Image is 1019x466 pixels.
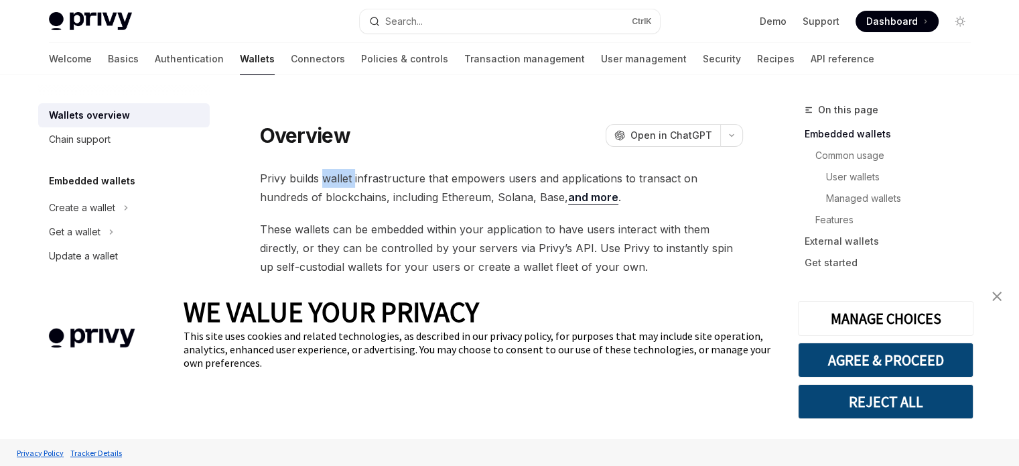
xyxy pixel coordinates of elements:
button: Toggle Create a wallet section [38,196,210,220]
a: Connectors [291,43,345,75]
a: Demo [760,15,787,28]
button: Toggle Get a wallet section [38,220,210,244]
img: close banner [992,292,1002,301]
a: User wallets [805,166,981,188]
a: Dashboard [856,11,939,32]
a: Basics [108,43,139,75]
button: REJECT ALL [798,384,973,419]
button: AGREE & PROCEED [798,343,973,377]
button: Toggle dark mode [949,11,971,32]
img: company logo [20,309,163,367]
span: Open in ChatGPT [630,129,712,142]
div: Create a wallet [49,200,115,216]
a: Update a wallet [38,244,210,268]
a: Policies & controls [361,43,448,75]
span: Ctrl K [632,16,652,27]
a: Transaction management [464,43,585,75]
a: Authentication [155,43,224,75]
a: User management [601,43,687,75]
button: Open search [360,9,660,34]
a: close banner [983,283,1010,310]
button: Open in ChatGPT [606,124,720,147]
div: Get a wallet [49,224,100,240]
h1: Overview [260,123,350,148]
a: Embedded wallets [805,123,981,145]
button: MANAGE CHOICES [798,301,973,336]
span: On this page [818,102,878,118]
a: Managed wallets [805,188,981,209]
div: Chain support [49,131,111,148]
div: Update a wallet [49,248,118,264]
a: Get started [805,252,981,274]
a: Features [805,209,981,231]
a: Wallets overview [38,103,210,127]
a: API reference [811,43,874,75]
div: Import a wallet [49,272,113,288]
div: Wallets overview [49,107,130,123]
div: This site uses cookies and related technologies, as described in our privacy policy, for purposes... [184,329,778,369]
a: Security [703,43,741,75]
a: Recipes [757,43,795,75]
h5: Embedded wallets [49,173,135,189]
img: light logo [49,12,132,31]
span: These wallets can be embedded within your application to have users interact with them directly, ... [260,220,743,276]
a: Tracker Details [67,441,125,465]
a: and more [568,190,618,205]
a: Wallets [240,43,275,75]
button: Toggle Import a wallet section [38,268,210,292]
a: Support [803,15,839,28]
a: Privacy Policy [13,441,67,465]
div: Search... [385,13,423,30]
a: External wallets [805,231,981,252]
a: Welcome [49,43,92,75]
span: Dashboard [866,15,918,28]
a: Common usage [805,145,981,166]
span: Privy builds wallet infrastructure that empowers users and applications to transact on hundreds o... [260,169,743,207]
span: WE VALUE YOUR PRIVACY [184,294,479,329]
a: Chain support [38,127,210,152]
